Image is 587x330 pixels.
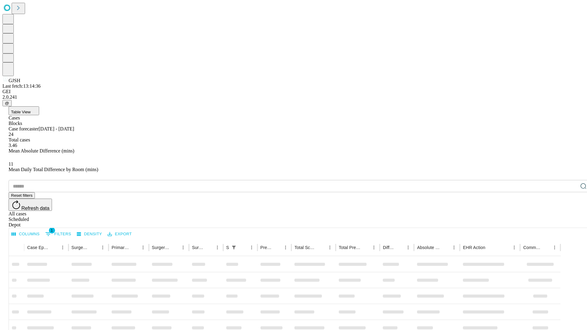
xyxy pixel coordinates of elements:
span: [DATE] - [DATE] [39,126,74,131]
button: Show filters [44,229,73,239]
button: Menu [510,243,519,252]
span: 3.46 [9,143,17,148]
button: Sort [361,243,370,252]
button: Sort [90,243,98,252]
button: Sort [50,243,58,252]
button: Sort [130,243,139,252]
button: Sort [273,243,281,252]
span: Refresh data [21,206,50,211]
button: Menu [326,243,334,252]
span: 1 [49,227,55,233]
div: EHR Action [463,245,485,250]
div: Absolute Difference [417,245,441,250]
span: Mean Daily Total Difference by Room (mins) [9,167,98,172]
button: Sort [205,243,213,252]
button: Refresh data [9,199,52,211]
span: Case forecaster [9,126,39,131]
button: Menu [179,243,187,252]
button: Menu [550,243,559,252]
button: Select columns [10,229,41,239]
div: 2.0.241 [2,94,585,100]
button: @ [2,100,12,106]
button: Menu [450,243,458,252]
button: Show filters [230,243,238,252]
span: GJSH [9,78,20,83]
div: Surgery Name [152,245,170,250]
button: Sort [239,243,247,252]
button: Sort [170,243,179,252]
button: Menu [213,243,222,252]
button: Sort [486,243,494,252]
button: Menu [370,243,378,252]
button: Sort [395,243,404,252]
div: Comments [523,245,541,250]
span: 11 [9,161,13,167]
div: Scheduled In Room Duration [226,245,229,250]
button: Menu [58,243,67,252]
div: Surgeon Name [72,245,89,250]
button: Menu [98,243,107,252]
span: Reset filters [11,193,32,198]
button: Menu [247,243,256,252]
button: Sort [441,243,450,252]
button: Sort [317,243,326,252]
span: Mean Absolute Difference (mins) [9,148,74,153]
div: Difference [383,245,395,250]
div: Total Predicted Duration [339,245,361,250]
button: Menu [281,243,290,252]
button: Sort [542,243,550,252]
span: Total cases [9,137,30,142]
button: Reset filters [9,192,35,199]
div: GEI [2,89,585,94]
span: 24 [9,132,13,137]
span: @ [5,101,9,105]
div: Predicted In Room Duration [260,245,272,250]
div: 1 active filter [230,243,238,252]
div: Surgery Date [192,245,204,250]
div: Total Scheduled Duration [294,245,316,250]
button: Menu [404,243,412,252]
button: Table View [9,106,39,115]
button: Menu [139,243,147,252]
div: Primary Service [112,245,129,250]
button: Export [106,229,133,239]
button: Density [75,229,104,239]
span: Table View [11,110,31,114]
div: Case Epic Id [27,245,49,250]
span: Last fetch: 13:14:36 [2,83,41,89]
